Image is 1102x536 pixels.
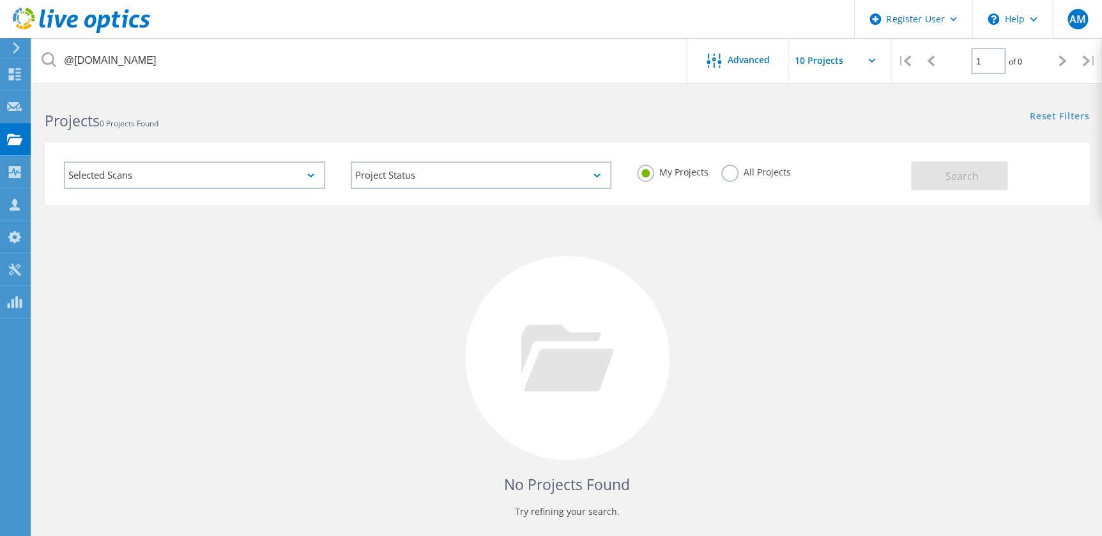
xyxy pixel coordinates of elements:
span: 0 Projects Found [100,118,158,129]
div: | [1076,38,1102,84]
label: All Projects [721,165,791,177]
div: | [891,38,917,84]
span: Search [945,169,978,183]
b: Projects [45,110,100,131]
a: Live Optics Dashboard [13,27,150,36]
h4: No Projects Found [57,474,1076,495]
p: Try refining your search. [57,502,1076,522]
label: My Projects [637,165,708,177]
span: of 0 [1009,56,1022,67]
span: AM [1069,14,1085,24]
input: Search projects by name, owner, ID, company, etc [32,38,687,83]
button: Search [911,161,1007,190]
svg: \n [988,13,999,25]
div: Project Status [351,161,612,189]
div: Selected Scans [64,161,325,189]
a: Reset Filters [1030,112,1089,123]
span: Advanced [728,56,770,64]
